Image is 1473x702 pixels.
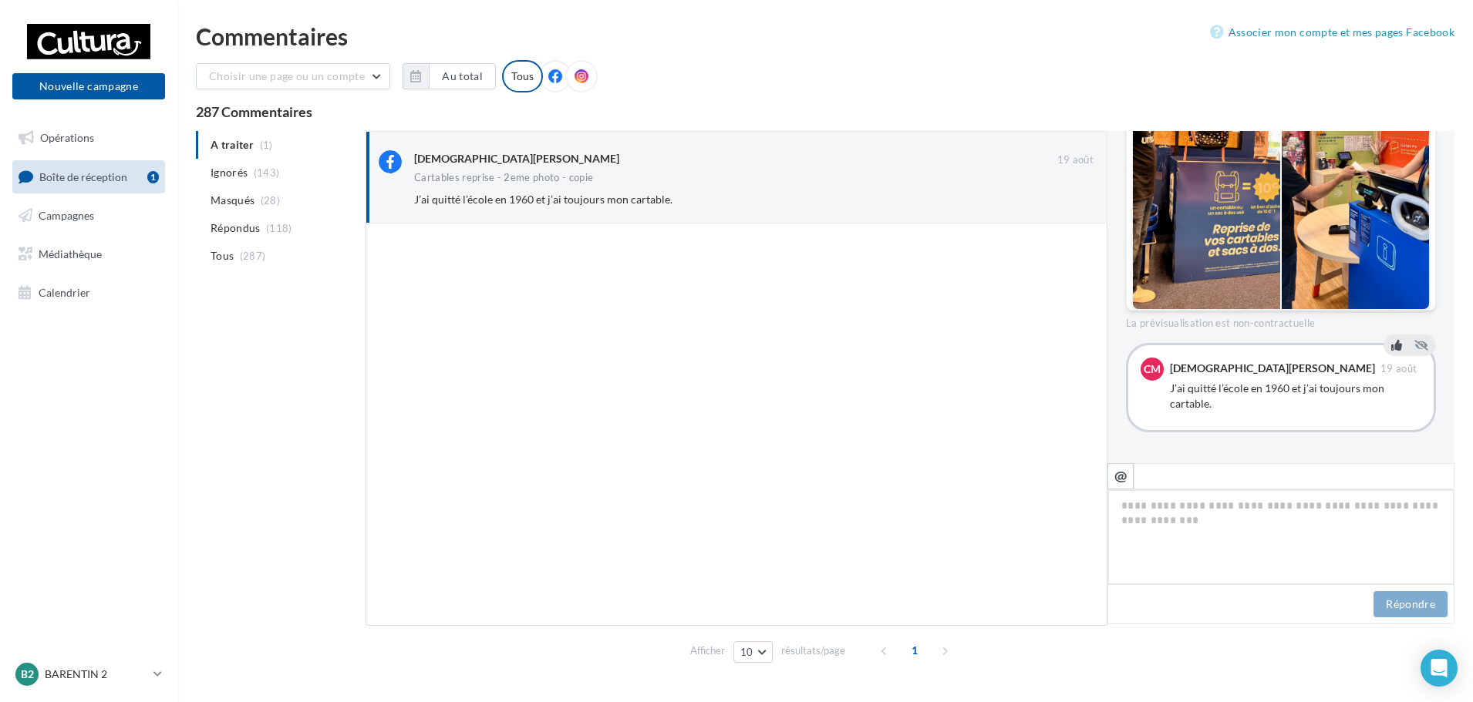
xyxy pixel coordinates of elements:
[12,660,165,689] a: B2 BARENTIN 2
[9,122,168,154] a: Opérations
[39,247,102,260] span: Médiathèque
[240,250,266,262] span: (287)
[39,209,94,222] span: Campagnes
[196,25,1454,48] div: Commentaires
[39,285,90,298] span: Calendrier
[39,170,127,183] span: Boîte de réception
[1170,381,1421,411] div: J’ai quitté l’école en 1960 et j’ai toujours mon cartable.
[690,643,725,658] span: Afficher
[196,63,390,89] button: Choisir une page ou un compte
[40,131,94,144] span: Opérations
[1114,469,1128,482] i: @
[1210,23,1454,42] a: Associer mon compte et mes pages Facebook
[266,222,292,234] span: (118)
[9,277,168,309] a: Calendrier
[1421,650,1458,687] div: Open Intercom Messenger
[1057,153,1094,167] span: 19 août
[1170,363,1375,374] div: [DEMOGRAPHIC_DATA][PERSON_NAME]
[1374,591,1448,617] button: Répondre
[1107,463,1134,489] button: @
[403,63,496,89] button: Au total
[211,220,261,236] span: Répondus
[211,193,254,208] span: Masqués
[209,69,365,82] span: Choisir une page ou un compte
[12,73,165,99] button: Nouvelle campagne
[261,194,280,207] span: (28)
[1380,364,1417,374] span: 19 août
[45,667,147,682] p: BARENTIN 2
[740,646,753,658] span: 10
[414,151,619,166] div: [DEMOGRAPHIC_DATA][PERSON_NAME]
[414,193,672,206] span: J’ai quitté l’école en 1960 et j’ai toujours mon cartable.
[21,667,34,682] span: B2
[9,160,168,193] a: Boîte de réception1
[502,60,543,92] div: Tous
[902,638,927,663] span: 1
[429,63,496,89] button: Au total
[9,238,168,270] a: Médiathèque
[1126,311,1436,331] div: La prévisualisation est non-contractuelle
[147,171,159,183] div: 1
[781,643,845,658] span: résultats/page
[414,173,593,183] div: Cartables reprise - 2eme photo - copie
[1144,361,1161,377] span: CM
[733,641,773,663] button: 10
[211,165,248,180] span: Ignorés
[254,166,280,179] span: (143)
[196,105,1454,119] div: 287 Commentaires
[211,248,234,264] span: Tous
[9,200,168,232] a: Campagnes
